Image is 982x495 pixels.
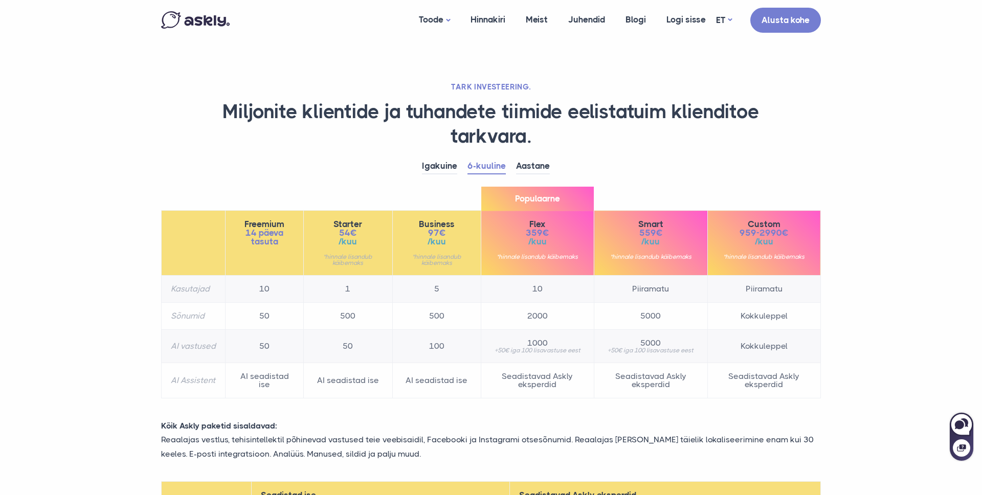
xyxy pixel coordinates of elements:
[226,276,304,303] td: 10
[604,339,698,347] span: 5000
[594,276,707,303] td: Piiramatu
[313,237,383,246] span: /kuu
[402,220,472,229] span: Business
[402,237,472,246] span: /kuu
[481,276,594,303] td: 10
[226,303,304,330] td: 50
[481,303,594,330] td: 2000
[161,421,277,431] strong: Kõik Askly paketid sisaldavad:
[490,220,585,229] span: Flex
[161,82,821,92] h2: TARK INVESTEERING.
[392,276,481,303] td: 5
[226,330,304,363] td: 50
[304,363,392,398] td: AI seadistad ise
[594,363,707,398] td: Seadistavad Askly eksperdid
[313,229,383,237] span: 54€
[304,303,392,330] td: 500
[162,363,226,398] th: AI Assistent
[235,220,294,229] span: Freemium
[481,363,594,398] td: Seadistavad Askly eksperdid
[161,11,230,29] img: Askly
[161,100,821,148] h1: Miljonite klientide ja tuhandete tiimide eelistatuim klienditoe tarkvara.
[162,276,226,303] th: Kasutajad
[707,303,820,330] td: Kokkuleppel
[392,303,481,330] td: 500
[949,411,974,462] iframe: Askly chat
[162,330,226,363] th: AI vastused
[490,347,585,353] small: +50€ iga 100 lisavastuse eest
[235,229,294,246] span: 14 päeva tasuta
[604,254,698,260] small: *hinnale lisandub käibemaks
[313,254,383,266] small: *hinnale lisandub käibemaks
[604,237,698,246] span: /kuu
[422,159,457,174] a: Igakuine
[707,276,820,303] td: Piiramatu
[717,237,811,246] span: /kuu
[490,229,585,237] span: 359€
[392,363,481,398] td: AI seadistad ise
[402,229,472,237] span: 97€
[490,237,585,246] span: /kuu
[604,220,698,229] span: Smart
[402,254,472,266] small: *hinnale lisandub käibemaks
[717,229,811,237] span: 959-2990€
[604,347,698,353] small: +50€ iga 100 lisavastuse eest
[226,363,304,398] td: AI seadistad ise
[162,303,226,330] th: Sõnumid
[516,159,550,174] a: Aastane
[717,220,811,229] span: Custom
[490,339,585,347] span: 1000
[304,330,392,363] td: 50
[153,433,829,460] p: Reaalajas vestlus, tehisintellektil põhinevad vastused teie veebisaidil, Facebooki ja Instagrami ...
[604,229,698,237] span: 559€
[594,303,707,330] td: 5000
[313,220,383,229] span: Starter
[467,159,506,174] a: 6-kuuline
[481,187,594,211] span: Populaarne
[392,330,481,363] td: 100
[717,342,811,350] span: Kokkuleppel
[490,254,585,260] small: *hinnale lisandub käibemaks
[716,13,732,28] a: ET
[717,254,811,260] small: *hinnale lisandub käibemaks
[750,8,821,33] a: Alusta kohe
[707,363,820,398] td: Seadistavad Askly eksperdid
[304,276,392,303] td: 1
